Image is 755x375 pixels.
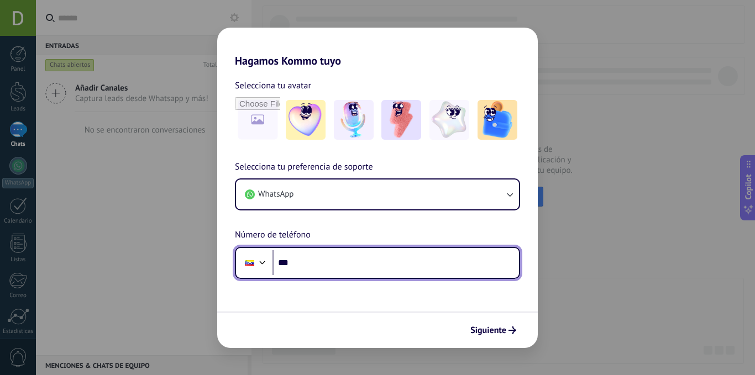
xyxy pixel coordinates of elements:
[286,100,326,140] img: -1.jpeg
[465,321,521,340] button: Siguiente
[235,160,373,175] span: Selecciona tu preferencia de soporte
[239,251,260,274] div: Venezuela: + 58
[217,28,538,67] h2: Hagamos Kommo tuyo
[236,179,519,209] button: WhatsApp
[429,100,469,140] img: -4.jpeg
[470,326,506,334] span: Siguiente
[478,100,517,140] img: -5.jpeg
[235,78,311,93] span: Selecciona tu avatar
[334,100,374,140] img: -2.jpeg
[258,189,293,200] span: WhatsApp
[235,228,311,242] span: Número de teléfono
[381,100,421,140] img: -3.jpeg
